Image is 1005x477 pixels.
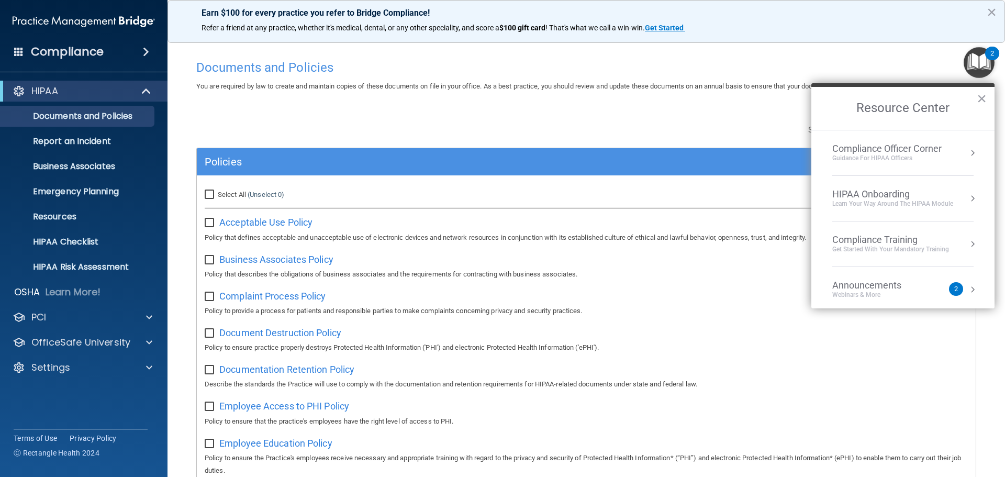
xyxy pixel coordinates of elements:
p: Business Associates [7,161,150,172]
p: Documents and Policies [7,111,150,121]
a: Get Started [645,24,685,32]
p: OfficeSafe University [31,336,130,349]
a: Policies [205,153,968,170]
a: OfficeSafe University [13,336,152,349]
div: Resource Center [811,83,995,308]
button: Close [977,90,987,107]
p: Policy to provide a process for patients and responsible parties to make complaints concerning pr... [205,305,968,317]
h5: Policies [205,156,773,168]
span: Business Associates Policy [219,254,333,265]
a: HIPAA [13,85,152,97]
p: Report an Incident [7,136,150,147]
div: Announcements [832,280,922,291]
p: HIPAA [31,85,58,97]
h4: Documents and Policies [196,61,976,74]
button: Open Resource Center, 2 new notifications [964,47,995,78]
strong: Get Started [645,24,684,32]
a: (Unselect 0) [248,191,284,198]
h2: Resource Center [811,87,995,130]
a: Settings [13,361,152,374]
a: Terms of Use [14,433,57,443]
p: PCI [31,311,46,324]
div: Compliance Officer Corner [832,143,942,154]
div: Learn Your Way around the HIPAA module [832,199,953,208]
p: HIPAA Checklist [7,237,150,247]
span: Documentation Retention Policy [219,364,354,375]
div: Webinars & More [832,291,922,299]
span: ! That's what we call a win-win. [545,24,645,32]
p: OSHA [14,286,40,298]
p: Describe the standards the Practice will use to comply with the documentation and retention requi... [205,378,968,391]
input: Select All (Unselect 0) [205,191,217,199]
p: Learn More! [46,286,101,298]
div: Get Started with your mandatory training [832,245,949,254]
span: Select All [218,191,246,198]
p: Policy that describes the obligations of business associates and the requirements for contracting... [205,268,968,281]
img: PMB logo [13,11,155,32]
span: Employee Education Policy [219,438,332,449]
p: Earn $100 for every practice you refer to Bridge Compliance! [202,8,971,18]
a: Privacy Policy [70,433,117,443]
p: Emergency Planning [7,186,150,197]
span: Employee Access to PHI Policy [219,401,349,412]
span: Document Destruction Policy [219,327,341,338]
p: Settings [31,361,70,374]
div: HIPAA Onboarding [832,188,953,200]
h4: Compliance [31,45,104,59]
p: Policy that defines acceptable and unacceptable use of electronic devices and network resources i... [205,231,968,244]
p: Policy to ensure practice properly destroys Protected Health Information ('PHI') and electronic P... [205,341,968,354]
p: Policy to ensure the Practice's employees receive necessary and appropriate training with regard ... [205,452,968,477]
span: You are required by law to create and maintain copies of these documents on file in your office. ... [196,82,887,90]
p: Policy to ensure that the practice's employees have the right level of access to PHI. [205,415,968,428]
span: Acceptable Use Policy [219,217,312,228]
div: Guidance for HIPAA Officers [832,154,942,163]
span: Refer a friend at any practice, whether it's medical, dental, or any other speciality, and score a [202,24,499,32]
div: Compliance Training [832,234,949,246]
a: PCI [13,311,152,324]
span: Search Documents: [808,125,878,135]
span: Complaint Process Policy [219,291,326,302]
span: Ⓒ Rectangle Health 2024 [14,448,99,458]
strong: $100 gift card [499,24,545,32]
button: Close [987,4,997,20]
p: HIPAA Risk Assessment [7,262,150,272]
div: 2 [990,53,994,67]
p: Resources [7,212,150,222]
